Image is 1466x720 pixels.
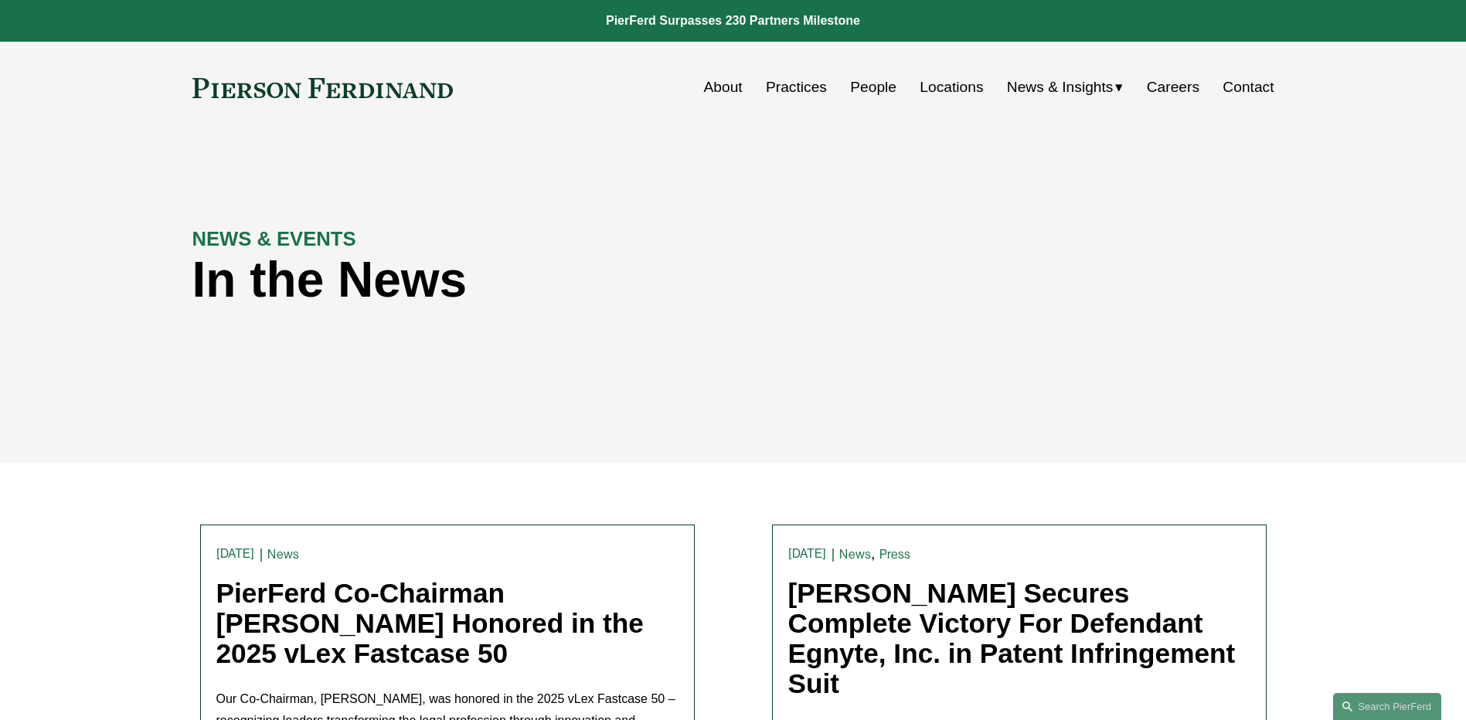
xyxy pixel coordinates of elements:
[788,578,1236,698] a: [PERSON_NAME] Secures Complete Victory For Defendant Egnyte, Inc. in Patent Infringement Suit
[1007,73,1124,102] a: folder dropdown
[920,73,983,102] a: Locations
[1007,74,1114,101] span: News & Insights
[850,73,896,102] a: People
[1333,693,1441,720] a: Search this site
[788,548,827,560] time: [DATE]
[1223,73,1274,102] a: Contact
[267,547,299,562] a: News
[704,73,743,102] a: About
[192,228,356,250] strong: NEWS & EVENTS
[216,548,255,560] time: [DATE]
[216,578,644,667] a: PierFerd Co-Chairman [PERSON_NAME] Honored in the 2025 vLex Fastcase 50
[1147,73,1199,102] a: Careers
[871,545,875,562] span: ,
[879,547,911,562] a: Press
[839,547,871,562] a: News
[766,73,827,102] a: Practices
[192,252,1004,308] h1: In the News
